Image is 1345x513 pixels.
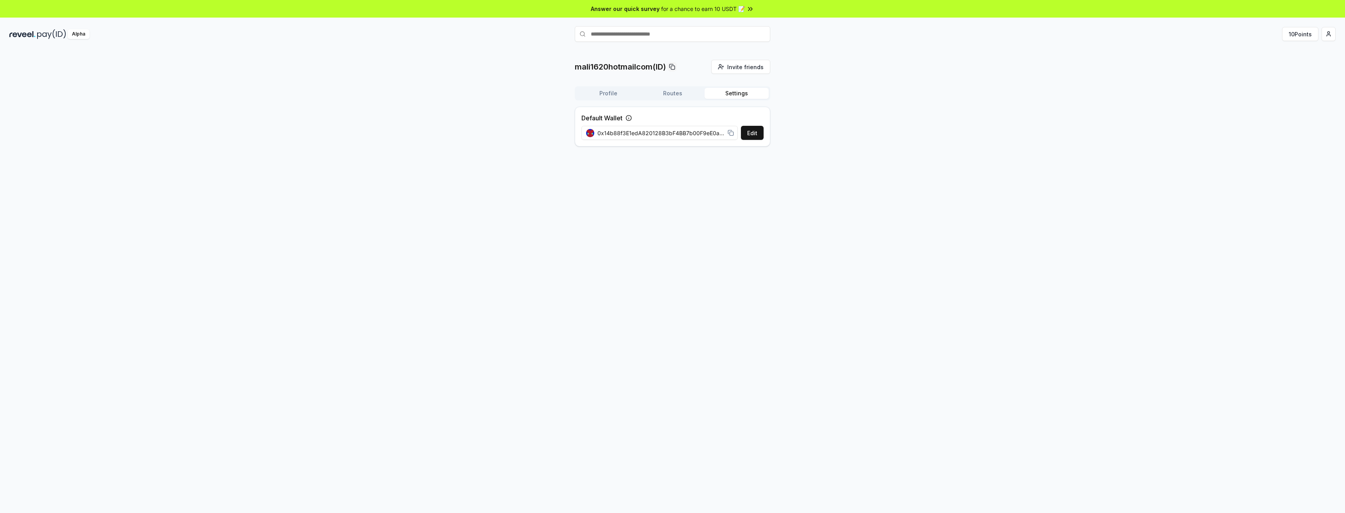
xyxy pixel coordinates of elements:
[576,88,640,99] button: Profile
[661,5,745,13] span: for a chance to earn 10 USDT 📝
[9,29,36,39] img: reveel_dark
[640,88,705,99] button: Routes
[727,63,764,71] span: Invite friends
[68,29,90,39] div: Alpha
[37,29,66,39] img: pay_id
[581,113,622,123] label: Default Wallet
[741,126,764,140] button: Edit
[1282,27,1318,41] button: 10Points
[575,61,666,72] p: mali1620hotmailcom(ID)
[711,60,770,74] button: Invite friends
[597,129,725,137] span: 0x14b88f3E1edA820128B3bF4BB7b00F9eE0a8aD43
[591,5,660,13] span: Answer our quick survey
[705,88,769,99] button: Settings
